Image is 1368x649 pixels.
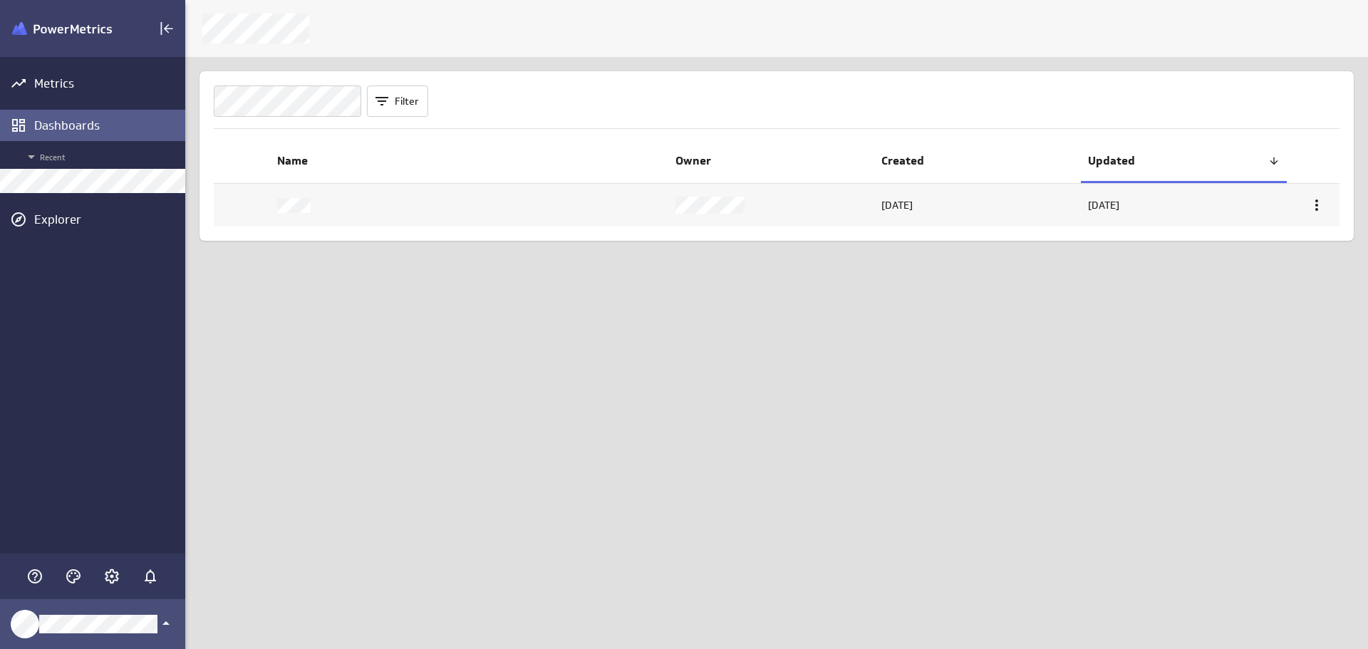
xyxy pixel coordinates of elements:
[367,85,428,117] button: Filter
[881,153,1073,168] span: Created
[277,153,661,168] span: Name
[34,118,182,133] div: Dashboards
[103,568,120,585] svg: Account and settings
[1088,153,1268,168] span: Updated
[34,76,182,91] div: Metrics
[61,564,85,588] div: Themes
[1088,198,1119,213] p: [DATE]
[395,95,419,108] span: Filter
[34,212,182,227] div: Explorer
[65,568,82,585] svg: Themes
[23,564,47,588] div: Help
[12,22,112,36] img: Klipfolio PowerMetrics Banner
[1268,155,1280,167] div: Reverse sort direction
[881,198,913,213] p: [DATE]
[23,148,178,165] span: Recent
[675,153,867,168] span: Owner
[138,564,162,588] div: Notifications
[100,564,124,588] div: Account and settings
[155,16,179,41] div: Collapse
